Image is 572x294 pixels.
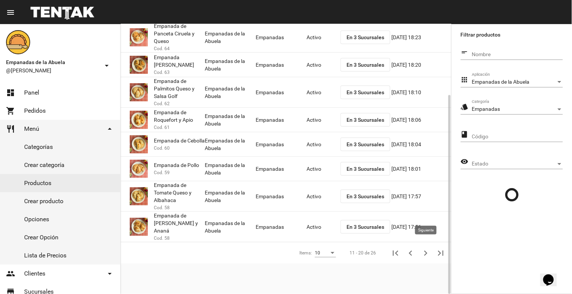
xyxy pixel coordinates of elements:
span: Empanadas [472,106,500,112]
mat-cell: Empanadas de la Abuela [205,53,256,77]
span: Menú [24,125,39,133]
button: En 3 Sucursales [340,31,390,44]
mat-cell: Empanadas [256,215,307,239]
span: Cod. 58 [154,234,170,242]
mat-cell: Activo [307,132,340,156]
mat-cell: Empanadas de la Abuela [205,215,256,239]
button: En 3 Sucursales [340,138,390,151]
span: En 3 Sucursales [347,89,384,95]
button: En 3 Sucursales [340,86,390,99]
mat-cell: Activo [307,108,340,132]
mat-cell: Empanadas [256,108,307,132]
span: Cod. 63 [154,69,170,76]
span: Cod. 62 [154,100,170,107]
span: En 3 Sucursales [347,117,384,123]
span: Estado [472,161,556,167]
mat-cell: Activo [307,53,340,77]
mat-cell: [DATE] 18:20 [391,53,451,77]
label: Filtrar productos [461,30,563,39]
img: 10349b5f-e677-4e10-aec3-c36b893dfd64.jpg [130,160,148,178]
mat-icon: class [461,130,469,139]
mat-select: Items: [315,251,336,256]
span: Panel [24,89,39,96]
input: Código [472,134,563,140]
mat-cell: Activo [307,157,340,181]
mat-icon: style [461,103,469,112]
mat-cell: Empanadas [256,80,307,104]
mat-cell: Empanadas de la Abuela [205,157,256,181]
iframe: chat widget [540,264,564,286]
mat-icon: visibility [461,157,469,166]
span: Empanada de Panceta Ciruela y Queso [154,22,205,45]
mat-cell: [DATE] 17:56 [391,215,451,239]
mat-select: Aplicación [472,79,563,85]
span: En 3 Sucursales [347,193,384,199]
span: Empanadas de la Abuela [6,58,99,67]
span: Empanada [PERSON_NAME] [154,54,205,69]
span: Empanadas de la Abuela [472,79,530,85]
mat-cell: Empanadas [256,132,307,156]
span: Clientes [24,270,45,277]
span: Empanada de Roquefort y Apio [154,109,205,124]
span: Cod. 64 [154,45,170,52]
mat-icon: apps [461,75,469,84]
mat-cell: Empanadas de la Abuela [205,80,256,104]
button: En 3 Sucursales [340,162,390,176]
button: En 3 Sucursales [340,58,390,72]
img: f79e90c5-b4f9-4d92-9a9e-7fe78b339dbe.jpg [130,218,148,236]
span: Empanada de Palmitos Queso y Salsa Golf [154,77,205,100]
mat-cell: Activo [307,184,340,208]
img: f0136945-ed32-4f7c-91e3-a375bc4bb2c5.png [6,30,30,54]
mat-icon: arrow_drop_down [102,61,111,70]
span: Empanada de Pollo [154,161,199,169]
span: En 3 Sucursales [347,141,384,147]
span: Cod. 59 [154,169,170,176]
mat-cell: [DATE] 18:10 [391,80,451,104]
div: Items: [299,249,312,257]
img: a07d0382-12a7-4aaa-a9a8-9d363701184e.jpg [130,28,148,46]
mat-icon: people [6,269,15,278]
img: 23889947-f116-4e8f-977b-138207bb6e24.jpg [130,83,148,101]
mat-cell: [DATE] 18:04 [391,132,451,156]
mat-cell: Empanadas de la Abuela [205,108,256,132]
span: Empanada de [PERSON_NAME] y Ananá [154,212,205,234]
mat-cell: [DATE] 18:01 [391,157,451,181]
img: 4c2ccd53-78ad-4b11-8071-b758d1175bd1.jpg [130,135,148,153]
span: Empanada de Cebolla [154,137,205,144]
button: En 3 Sucursales [340,113,390,127]
mat-cell: Empanadas de la Abuela [205,132,256,156]
mat-cell: Empanadas [256,25,307,49]
mat-cell: [DATE] 18:06 [391,108,451,132]
span: En 3 Sucursales [347,34,384,40]
div: 11 - 20 de 26 [350,249,376,257]
mat-icon: restaurant [6,124,15,133]
mat-select: Categoría [472,106,563,112]
mat-icon: arrow_drop_down [105,269,114,278]
mat-icon: shopping_cart [6,106,15,115]
mat-cell: Activo [307,80,340,104]
span: En 3 Sucursales [347,166,384,172]
span: Empanada de Tomate Queso y Albahaca [154,181,205,204]
img: b2392df3-fa09-40df-9618-7e8db6da82b5.jpg [130,187,148,205]
button: Siguiente [418,245,433,260]
img: d59fadef-f63f-4083-8943-9e902174ec49.jpg [130,111,148,129]
button: Última [433,245,448,260]
input: Nombre [472,52,563,58]
img: 6d5b0b94-acfa-4638-8137-bd6742e65a02.jpg [130,56,148,74]
mat-cell: Empanadas de la Abuela [205,25,256,49]
mat-cell: Empanadas [256,157,307,181]
span: 10 [315,250,320,256]
mat-cell: Empanadas [256,184,307,208]
button: En 3 Sucursales [340,220,390,234]
span: @[PERSON_NAME] [6,67,99,74]
mat-cell: Activo [307,215,340,239]
span: Pedidos [24,107,46,115]
mat-icon: menu [6,8,15,17]
mat-cell: [DATE] 18:23 [391,25,451,49]
mat-cell: Empanadas [256,53,307,77]
mat-icon: arrow_drop_down [105,124,114,133]
button: En 3 Sucursales [340,190,390,203]
mat-cell: Activo [307,25,340,49]
span: En 3 Sucursales [347,62,384,68]
button: Anterior [403,245,418,260]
